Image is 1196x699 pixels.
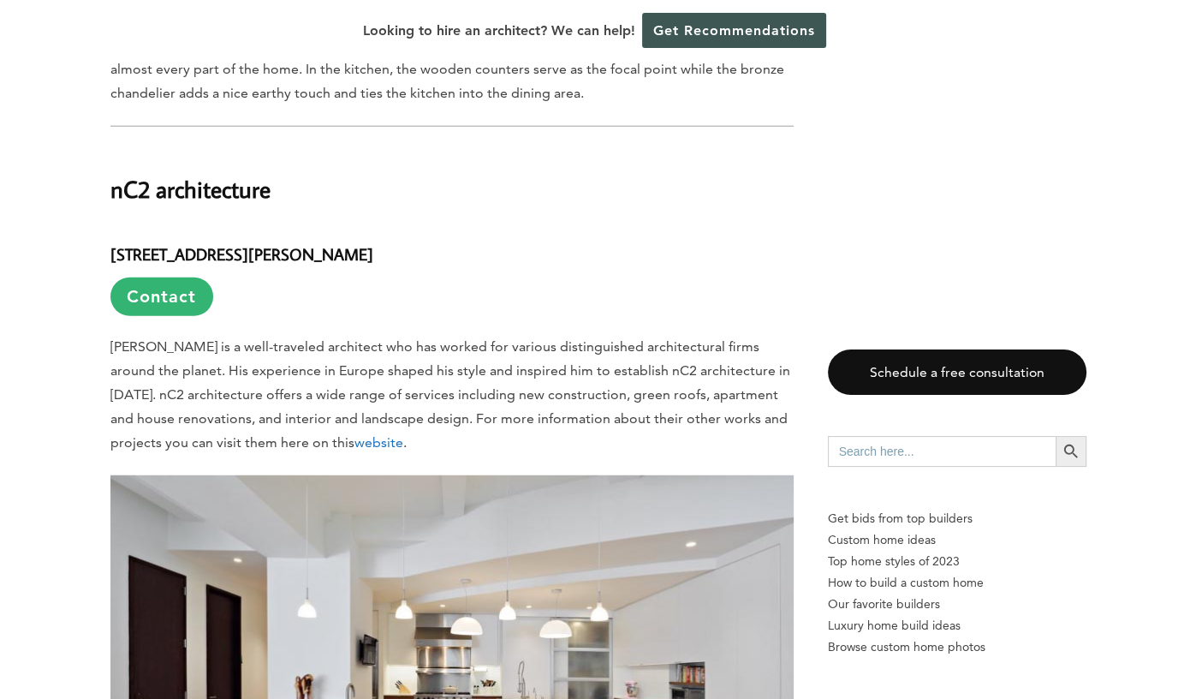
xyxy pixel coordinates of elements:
[828,436,1056,467] input: Search here...
[828,551,1086,572] a: Top home styles of 2023
[828,508,1086,529] p: Get bids from top builders
[110,243,373,265] b: [STREET_ADDRESS][PERSON_NAME]
[642,13,826,48] a: Get Recommendations
[828,636,1086,658] a: Browse custom home photos
[110,338,790,451] span: [PERSON_NAME] is a well-traveled architect who has worked for various distinguished architectural...
[828,615,1086,636] a: Luxury home build ideas
[110,278,213,316] a: Contact
[828,529,1086,551] a: Custom home ideas
[1110,613,1175,678] iframe: Drift Widget Chat Controller
[828,572,1086,594] a: How to build a custom home
[1062,442,1080,461] svg: Search
[354,434,403,451] a: website
[110,174,271,204] b: nC2 architecture
[828,349,1086,395] a: Schedule a free consultation
[828,594,1086,615] a: Our favorite builders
